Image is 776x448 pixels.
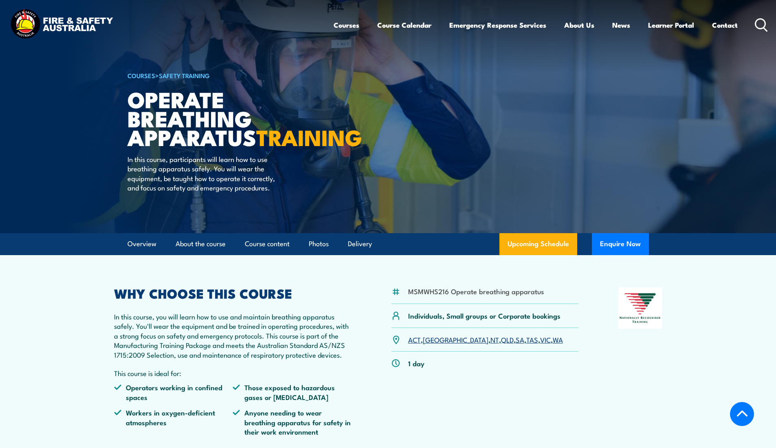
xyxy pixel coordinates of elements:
h2: WHY CHOOSE THIS COURSE [114,287,352,299]
li: Those exposed to hazardous gases or [MEDICAL_DATA] [233,382,352,402]
li: Anyone needing to wear breathing apparatus for safety in their work environment [233,408,352,436]
a: About the course [176,233,226,255]
a: [GEOGRAPHIC_DATA] [423,334,488,344]
a: QLD [501,334,514,344]
a: ACT [408,334,421,344]
a: Course Calendar [377,14,431,36]
h1: Operate Breathing Apparatus [128,90,329,146]
p: In this course, you will learn how to use and maintain breathing apparatus safely. You'll wear th... [114,312,352,359]
p: This course is ideal for: [114,368,352,378]
a: TAS [526,334,538,344]
p: In this course, participants will learn how to use breathing apparatus safely. You will wear the ... [128,154,276,192]
a: Overview [128,233,156,255]
a: Learner Portal [648,14,694,36]
a: VIC [540,334,551,344]
li: MSMWHS216 Operate breathing apparatus [408,286,544,296]
a: News [612,14,630,36]
img: Nationally Recognised Training logo. [618,287,662,329]
button: Enquire Now [592,233,649,255]
p: , , , , , , , [408,335,563,344]
a: Upcoming Schedule [499,233,577,255]
a: Delivery [348,233,372,255]
p: 1 day [408,358,424,368]
a: WA [553,334,563,344]
a: Photos [309,233,329,255]
a: COURSES [128,71,155,80]
strong: TRAINING [256,120,362,153]
a: Contact [712,14,738,36]
a: About Us [564,14,594,36]
a: NT [490,334,499,344]
h6: > [128,70,329,80]
li: Operators working in confined spaces [114,382,233,402]
a: SA [516,334,524,344]
p: Individuals, Small groups or Corporate bookings [408,311,561,320]
a: Safety Training [159,71,210,80]
a: Courses [334,14,359,36]
a: Emergency Response Services [449,14,546,36]
li: Workers in oxygen-deficient atmospheres [114,408,233,436]
a: Course content [245,233,290,255]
